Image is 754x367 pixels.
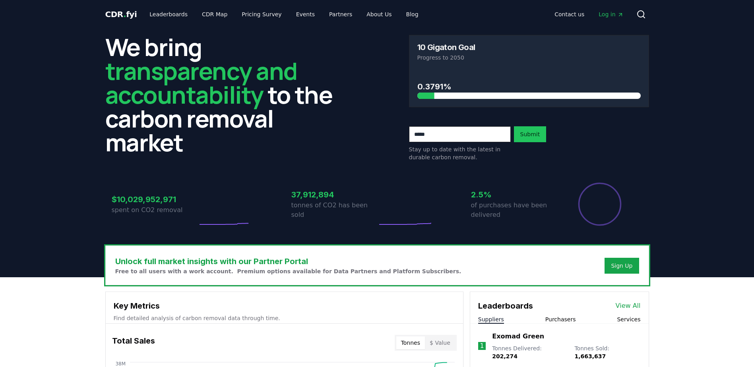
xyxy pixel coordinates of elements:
a: View All [616,301,641,311]
span: transparency and accountability [105,54,297,111]
span: CDR fyi [105,10,137,19]
h3: 2.5% [471,189,557,201]
span: 1,663,637 [574,353,606,359]
nav: Main [548,7,630,21]
a: CDR.fyi [105,9,137,20]
p: Find detailed analysis of carbon removal data through time. [114,314,455,322]
a: Pricing Survey [235,7,288,21]
h3: 0.3791% [417,81,641,93]
a: Blog [400,7,425,21]
button: $ Value [425,336,455,349]
a: CDR Map [196,7,234,21]
p: tonnes of CO2 has been sold [291,201,377,220]
h3: 10 Gigaton Goal [417,43,475,51]
button: Suppliers [478,315,504,323]
a: Events [290,7,321,21]
div: Percentage of sales delivered [578,182,622,226]
a: Partners [323,7,359,21]
a: Contact us [548,7,591,21]
nav: Main [143,7,424,21]
span: 202,274 [492,353,518,359]
tspan: 38M [115,361,126,367]
p: Tonnes Sold : [574,344,640,360]
h2: We bring to the carbon removal market [105,35,345,154]
h3: $10,029,952,971 [112,193,198,205]
a: About Us [360,7,398,21]
span: Log in [599,10,623,18]
p: 1 [480,341,484,351]
span: . [123,10,126,19]
h3: Key Metrics [114,300,455,312]
a: Leaderboards [143,7,194,21]
p: spent on CO2 removal [112,205,198,215]
h3: Leaderboards [478,300,533,312]
p: Free to all users with a work account. Premium options available for Data Partners and Platform S... [115,267,461,275]
button: Services [617,315,640,323]
p: Progress to 2050 [417,54,641,62]
h3: 37,912,894 [291,189,377,201]
button: Tonnes [396,336,425,349]
h3: Unlock full market insights with our Partner Portal [115,255,461,267]
p: Tonnes Delivered : [492,344,566,360]
button: Purchasers [545,315,576,323]
p: of purchases have been delivered [471,201,557,220]
button: Submit [514,126,547,142]
a: Sign Up [611,262,632,270]
p: Stay up to date with the latest in durable carbon removal. [409,145,511,161]
h3: Total Sales [112,335,155,351]
button: Sign Up [605,258,639,274]
a: Exomad Green [492,332,544,341]
a: Log in [592,7,630,21]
